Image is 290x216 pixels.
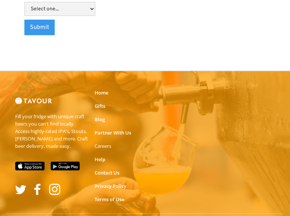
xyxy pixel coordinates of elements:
[95,116,105,123] a: Blog
[95,142,111,150] a: Careers
[95,156,105,163] a: Help
[15,113,89,150] p: Fill your fridge with unique craft beers you can't find locally. Access highly-rated IPA's, Stout...
[95,196,124,203] a: Terms of Use
[24,20,55,35] input: Submit
[95,182,126,190] a: Privacy Policy
[95,102,105,110] a: Gifts
[95,143,111,149] strong: Careers
[95,129,131,136] a: Partner With Us
[95,89,108,96] a: Home
[95,169,119,176] a: Contact Us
